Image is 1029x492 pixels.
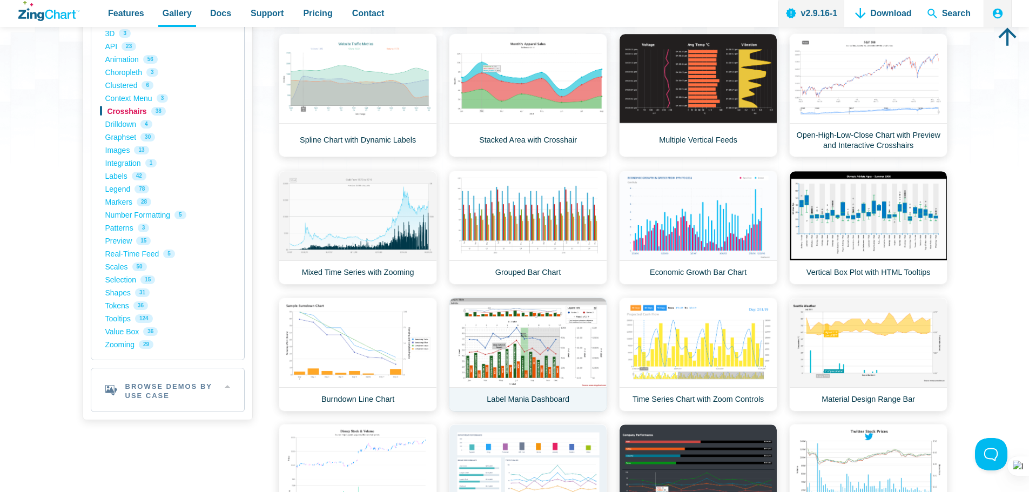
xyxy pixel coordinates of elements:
[619,171,777,285] a: Economic Growth Bar Chart
[449,298,607,412] a: Label Mania Dashboard
[163,6,192,21] span: Gallery
[108,6,144,21] span: Features
[975,438,1007,470] iframe: Toggle Customer Support
[619,298,777,412] a: Time Series Chart with Zoom Controls
[251,6,284,21] span: Support
[18,1,79,21] a: ZingChart Logo. Click to return to the homepage
[789,298,947,412] a: Material Design Range Bar
[449,33,607,157] a: Stacked Area with Crosshair
[279,298,437,412] a: Burndown Line Chart
[352,6,385,21] span: Contact
[789,33,947,157] a: Open-High-Low-Close Chart with Preview and Interactive Crosshairs
[279,171,437,285] a: Mixed Time Series with Zooming
[91,368,244,412] h2: Browse Demos By Use Case
[279,33,437,157] a: Spline Chart with Dynamic Labels
[210,6,231,21] span: Docs
[789,171,947,285] a: Vertical Box Plot with HTML Tooltips
[449,171,607,285] a: Grouped Bar Chart
[303,6,332,21] span: Pricing
[619,33,777,157] a: Multiple Vertical Feeds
